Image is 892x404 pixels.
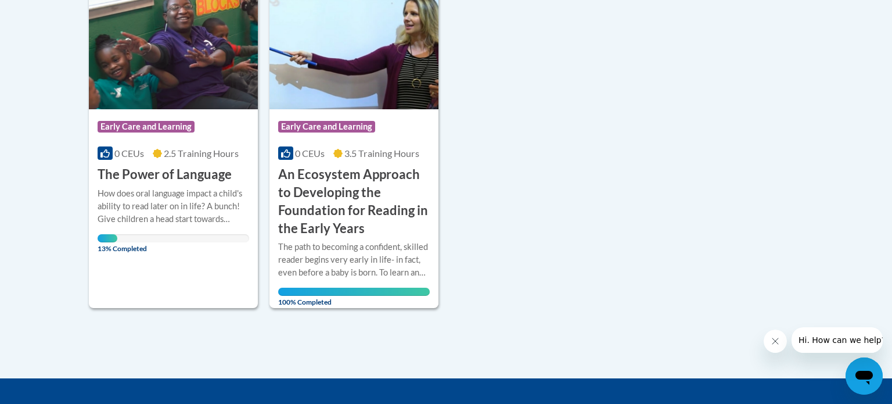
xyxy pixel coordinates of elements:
div: The path to becoming a confident, skilled reader begins very early in life- in fact, even before ... [278,241,430,279]
iframe: Close message [764,330,787,353]
iframe: Button to launch messaging window [846,357,883,395]
span: 3.5 Training Hours [344,148,419,159]
span: 2.5 Training Hours [164,148,239,159]
div: Your progress [98,234,117,242]
span: Early Care and Learning [98,121,195,133]
span: Early Care and Learning [278,121,375,133]
span: 0 CEUs [295,148,325,159]
span: 13% Completed [98,234,117,253]
h3: The Power of Language [98,166,232,184]
span: 0 CEUs [114,148,144,159]
h3: An Ecosystem Approach to Developing the Foundation for Reading in the Early Years [278,166,430,237]
span: 100% Completed [278,288,430,306]
span: Hi. How can we help? [7,8,94,17]
div: Your progress [278,288,430,296]
iframe: Message from company [792,327,883,353]
div: How does oral language impact a child's ability to read later on in life? A bunch! Give children ... [98,187,249,226]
